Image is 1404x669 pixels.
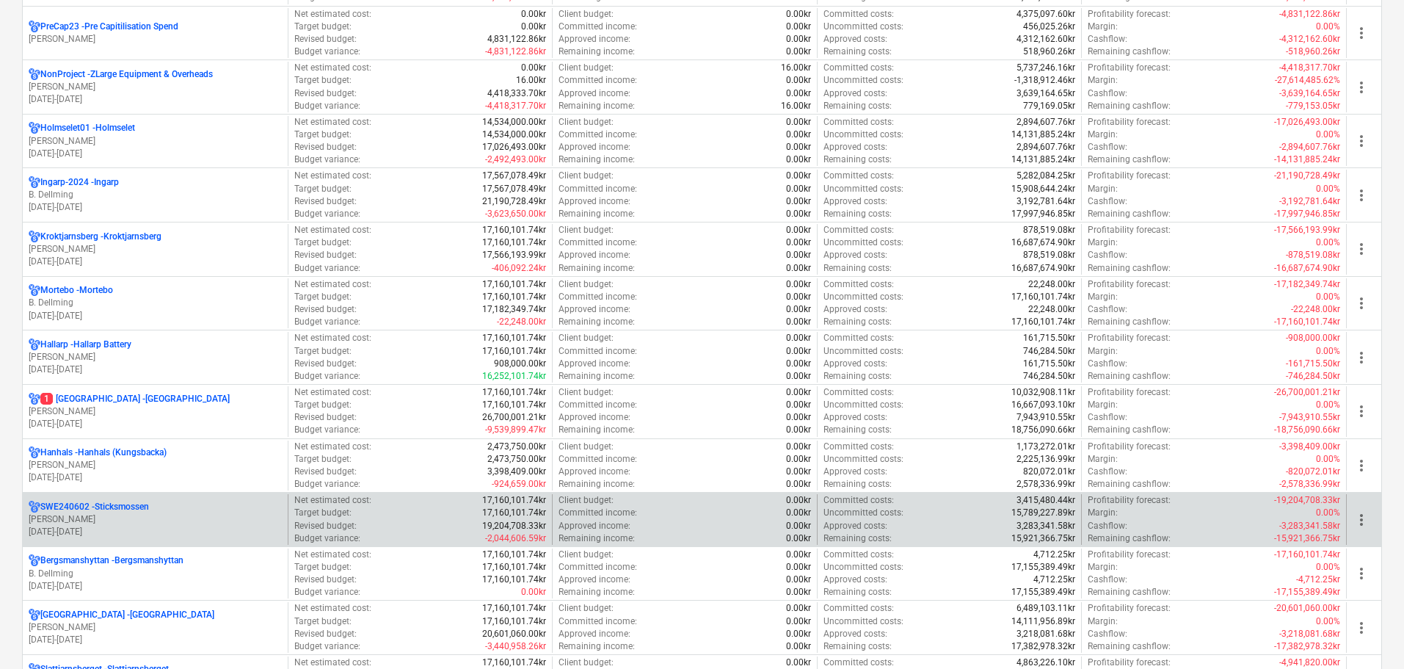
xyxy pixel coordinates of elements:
span: more_vert [1353,132,1370,150]
p: Cashflow : [1088,87,1127,100]
p: Margin : [1088,129,1118,141]
p: -161,715.50kr [1286,358,1340,370]
p: Remaining costs : [823,153,892,166]
div: Project has multi currencies enabled [29,609,40,621]
div: Project has multi currencies enabled [29,68,40,81]
p: 0.00% [1316,345,1340,358]
div: Project has multi currencies enabled [29,176,40,189]
span: more_vert [1353,349,1370,366]
p: 14,131,885.24kr [1011,129,1075,141]
p: 0.00% [1316,183,1340,195]
p: 0.00kr [786,370,811,383]
p: Profitability forecast : [1088,116,1171,129]
p: Cashflow : [1088,303,1127,316]
p: -4,312,162.60kr [1279,33,1340,46]
p: Client budget : [559,170,614,182]
p: Cashflow : [1088,358,1127,370]
p: 16.00kr [516,74,546,87]
p: 0.00kr [786,129,811,141]
p: 16,252,101.74kr [482,370,546,383]
p: Budget variance : [294,100,360,112]
p: Remaining income : [559,262,635,275]
p: 0.00kr [786,249,811,261]
p: Bergsmanshyttan - Bergsmanshyttan [40,554,183,567]
p: Holmselet01 - Holmselet [40,122,135,134]
p: NonProject - ZLarge Equipment & Overheads [40,68,213,81]
div: Hanhals -Hanhals (Kungsbacka)[PERSON_NAME][DATE]-[DATE] [29,446,282,484]
p: -14,131,885.24kr [1274,153,1340,166]
p: -878,519.08kr [1286,249,1340,261]
p: 0.00kr [786,386,811,399]
p: 0.00kr [786,236,811,249]
p: Margin : [1088,183,1118,195]
p: -4,831,122.86kr [1279,8,1340,21]
p: 21,190,728.49kr [482,195,546,208]
p: 456,025.26kr [1023,21,1075,33]
p: Remaining income : [559,316,635,328]
p: Committed costs : [823,116,894,129]
p: Approved costs : [823,87,887,100]
p: Budget variance : [294,316,360,328]
p: Revised budget : [294,87,357,100]
p: Uncommitted costs : [823,291,903,303]
p: -17,997,946.85kr [1274,208,1340,220]
p: 0.00kr [786,303,811,316]
p: -22,248.00kr [497,316,546,328]
p: [PERSON_NAME] [29,33,282,46]
p: 0.00kr [786,21,811,33]
div: Project has multi currencies enabled [29,339,40,351]
p: 2,894,607.76kr [1016,141,1075,153]
p: Uncommitted costs : [823,236,903,249]
p: Approved income : [559,249,630,261]
p: 3,192,781.64kr [1016,195,1075,208]
p: 17,160,101.74kr [482,386,546,399]
p: Remaining cashflow : [1088,100,1171,112]
p: Approved income : [559,87,630,100]
p: Target budget : [294,74,352,87]
p: 14,131,885.24kr [1011,153,1075,166]
p: 0.00% [1316,291,1340,303]
p: 0.00% [1316,21,1340,33]
p: [DATE] - [DATE] [29,418,282,430]
p: [PERSON_NAME] [29,135,282,148]
p: [PERSON_NAME] [29,351,282,364]
p: 4,831,122.86kr [487,33,546,46]
div: Project has multi currencies enabled [29,231,40,243]
p: Profitability forecast : [1088,278,1171,291]
p: Profitability forecast : [1088,8,1171,21]
p: Net estimated cost : [294,62,371,74]
p: 22,248.00kr [1028,303,1075,316]
p: Hallarp - Hallarp Battery [40,339,131,351]
p: 17,997,946.85kr [1011,208,1075,220]
p: 14,534,000.00kr [482,129,546,141]
p: -27,614,485.62% [1275,74,1340,87]
p: Net estimated cost : [294,332,371,344]
p: 16.00kr [781,62,811,74]
p: -2,894,607.76kr [1279,141,1340,153]
p: -908,000.00kr [1286,332,1340,344]
p: Kroktjarnsberg - Kroktjarnsberg [40,231,161,243]
p: 0.00kr [786,278,811,291]
p: Net estimated cost : [294,224,371,236]
p: [GEOGRAPHIC_DATA] - [GEOGRAPHIC_DATA] [40,609,214,621]
p: 161,715.50kr [1023,358,1075,370]
p: Uncommitted costs : [823,129,903,141]
p: Revised budget : [294,195,357,208]
p: -746,284.50kr [1286,370,1340,383]
p: 0.00% [1316,129,1340,141]
p: 17,026,493.00kr [482,141,546,153]
p: 0.00kr [786,316,811,328]
p: Revised budget : [294,358,357,370]
p: Profitability forecast : [1088,170,1171,182]
p: Remaining costs : [823,316,892,328]
p: Remaining costs : [823,370,892,383]
p: 5,737,246.16kr [1016,62,1075,74]
p: -3,192,781.64kr [1279,195,1340,208]
div: Kroktjarnsberg -Kroktjarnsberg[PERSON_NAME][DATE]-[DATE] [29,231,282,268]
span: more_vert [1353,457,1370,474]
p: 0.00% [1316,236,1340,249]
p: Committed income : [559,183,637,195]
p: Budget variance : [294,46,360,58]
p: [PERSON_NAME] [29,81,282,93]
span: more_vert [1353,240,1370,258]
